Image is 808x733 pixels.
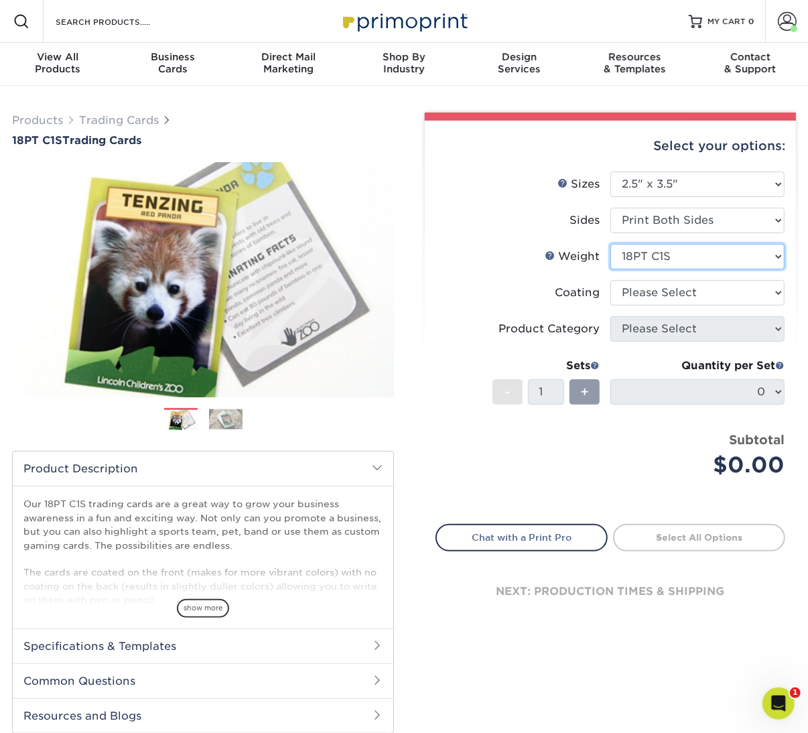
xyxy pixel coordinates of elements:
input: SEARCH PRODUCTS..... [54,13,185,29]
div: Sizes [557,176,600,192]
div: Select your options: [435,121,785,172]
div: $0.00 [620,449,785,481]
a: Select All Options [613,524,785,551]
div: & Support [693,51,808,75]
span: Direct Mail [231,51,346,63]
a: Trading Cards [79,114,159,127]
img: Trading Cards 01 [164,409,198,431]
span: Business [115,51,230,63]
div: & Templates [577,51,692,75]
a: Shop ByIndustry [346,43,462,86]
h2: Common Questions [13,663,393,698]
h2: Product Description [13,452,393,486]
a: Products [12,114,63,127]
h2: Resources and Blogs [13,698,393,733]
div: Industry [346,51,462,75]
div: Weight [545,249,600,265]
img: 18PT C1S 01 [12,148,394,412]
div: Marketing [231,51,346,75]
div: Cards [115,51,230,75]
span: Shop By [346,51,462,63]
span: show more [177,599,229,617]
span: 18PT C1S [12,134,62,147]
p: Our 18PT C1S trading cards are a great way to grow your business awareness in a fun and exciting ... [23,497,383,606]
span: Design [462,51,577,63]
strong: Subtotal [729,432,785,447]
div: Coating [555,285,600,301]
span: MY CART [708,16,746,27]
span: - [504,382,511,402]
span: Contact [693,51,808,63]
img: Primoprint [337,7,471,36]
div: next: production times & shipping [435,551,785,632]
div: Product Category [498,321,600,337]
a: Chat with a Print Pro [435,524,608,551]
div: Services [462,51,577,75]
div: Sets [492,358,600,374]
img: Trading Cards 02 [209,409,243,429]
div: Sides [569,212,600,228]
a: 18PT C1STrading Cards [12,134,394,147]
span: + [580,382,589,402]
a: BusinessCards [115,43,230,86]
span: 1 [790,687,801,698]
h2: Specifications & Templates [13,628,393,663]
div: Quantity per Set [610,358,785,374]
a: Resources& Templates [577,43,692,86]
span: 0 [748,17,754,26]
span: Resources [577,51,692,63]
iframe: Intercom live chat [762,687,795,720]
a: DesignServices [462,43,577,86]
h1: Trading Cards [12,134,394,147]
a: Direct MailMarketing [231,43,346,86]
a: Contact& Support [693,43,808,86]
